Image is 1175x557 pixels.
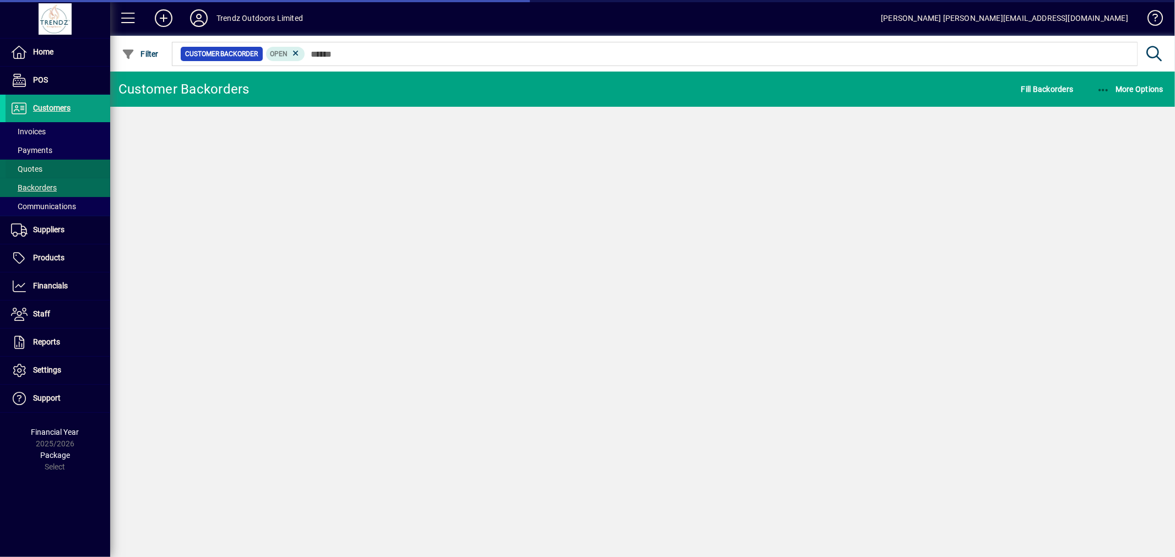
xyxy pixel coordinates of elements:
[122,50,159,58] span: Filter
[185,48,258,59] span: Customer Backorder
[6,39,110,66] a: Home
[6,301,110,328] a: Staff
[6,216,110,244] a: Suppliers
[33,337,60,346] span: Reports
[119,44,161,64] button: Filter
[11,202,76,211] span: Communications
[270,50,288,58] span: Open
[33,103,71,112] span: Customers
[881,9,1128,27] div: [PERSON_NAME] [PERSON_NAME][EMAIL_ADDRESS][DOMAIN_NAME]
[33,394,61,402] span: Support
[33,75,48,84] span: POS
[33,309,50,318] span: Staff
[1094,79,1167,99] button: More Options
[1139,2,1161,38] a: Knowledge Base
[33,225,64,234] span: Suppliers
[11,165,42,173] span: Quotes
[6,244,110,272] a: Products
[6,357,110,384] a: Settings
[6,329,110,356] a: Reports
[1021,80,1074,98] span: Fill Backorders
[33,365,61,374] span: Settings
[146,8,181,28] button: Add
[6,272,110,300] a: Financials
[6,385,110,412] a: Support
[33,47,53,56] span: Home
[6,178,110,197] a: Backorders
[33,253,64,262] span: Products
[6,197,110,216] a: Communications
[11,146,52,155] span: Payments
[6,122,110,141] a: Invoices
[31,428,79,436] span: Financial Year
[40,451,70,460] span: Package
[6,160,110,178] a: Quotes
[1097,85,1164,94] span: More Options
[266,47,305,61] mat-chip: Completion Status: Open
[6,67,110,94] a: POS
[11,183,57,192] span: Backorders
[33,281,68,290] span: Financials
[118,80,250,98] div: Customer Backorders
[181,8,216,28] button: Profile
[6,141,110,160] a: Payments
[216,9,303,27] div: Trendz Outdoors Limited
[1019,79,1076,99] button: Fill Backorders
[11,127,46,136] span: Invoices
